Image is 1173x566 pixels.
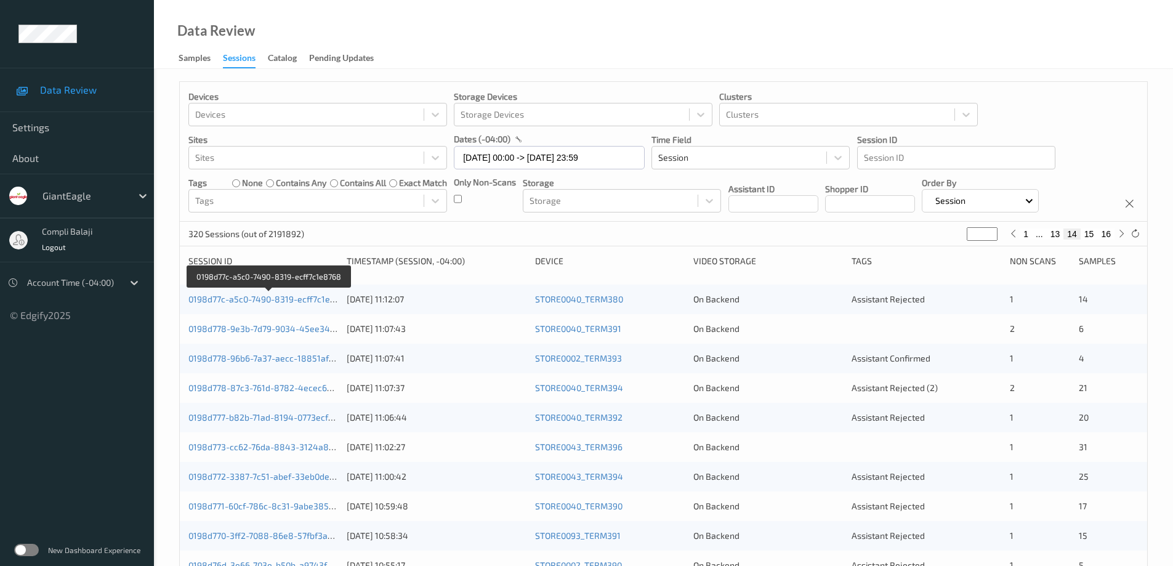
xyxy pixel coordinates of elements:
p: dates (-04:00) [454,133,510,145]
div: [DATE] 10:58:34 [347,530,526,542]
div: On Backend [693,530,843,542]
button: 13 [1047,228,1064,240]
div: On Backend [693,352,843,365]
div: On Backend [693,293,843,305]
button: 16 [1097,228,1115,240]
span: 31 [1079,442,1087,452]
div: Device [535,255,685,267]
div: Tags [852,255,1001,267]
p: Time Field [651,134,850,146]
span: Assistant Rejected [852,294,925,304]
div: Session ID [188,255,338,267]
span: 25 [1079,471,1089,482]
span: 1 [1010,412,1014,422]
span: 21 [1079,382,1087,393]
span: 1 [1010,294,1014,304]
a: STORE0043_TERM394 [535,471,623,482]
button: 14 [1063,228,1081,240]
div: On Backend [693,471,843,483]
div: [DATE] 11:07:37 [347,382,526,394]
span: 4 [1079,353,1084,363]
span: 1 [1010,353,1014,363]
div: [DATE] 11:07:43 [347,323,526,335]
a: 0198d772-3387-7c51-abef-33eb0def07b5 [188,471,352,482]
a: Samples [179,50,223,67]
span: Assistant Rejected [852,501,925,511]
div: Samples [1079,255,1139,267]
p: Only Non-Scans [454,176,516,188]
div: Video Storage [693,255,843,267]
span: 14 [1079,294,1088,304]
span: Assistant Rejected [852,530,925,541]
a: 0198d778-87c3-761d-8782-4ecec6a8bd9b [188,382,357,393]
label: contains any [276,177,326,189]
p: Sites [188,134,447,146]
div: [DATE] 11:02:27 [347,441,526,453]
div: [DATE] 11:06:44 [347,411,526,424]
p: Session ID [857,134,1055,146]
p: Assistant ID [728,183,818,195]
label: contains all [340,177,386,189]
a: STORE0093_TERM391 [535,530,621,541]
a: 0198d777-b82b-71ad-8194-0773ecfd9aa7 [188,412,352,422]
span: 2 [1010,382,1015,393]
a: Sessions [223,50,268,68]
p: Order By [922,177,1039,189]
span: 1 [1010,471,1014,482]
label: exact match [399,177,447,189]
span: 15 [1079,530,1087,541]
span: Assistant Rejected [852,471,925,482]
span: 2 [1010,323,1015,334]
div: [DATE] 10:59:48 [347,500,526,512]
p: Session [931,195,970,207]
p: 320 Sessions (out of 2191892) [188,228,304,240]
a: STORE0040_TERM390 [535,501,623,511]
a: 0198d778-9e3b-7d79-9034-45ee346fe1b1 [188,323,355,334]
p: Storage Devices [454,91,712,103]
button: 15 [1081,228,1098,240]
div: On Backend [693,382,843,394]
p: Tags [188,177,207,189]
span: 20 [1079,412,1089,422]
div: On Backend [693,411,843,424]
a: STORE0040_TERM391 [535,323,621,334]
a: Catalog [268,50,309,67]
div: [DATE] 11:00:42 [347,471,526,483]
div: On Backend [693,441,843,453]
span: 6 [1079,323,1084,334]
span: Assistant Rejected [852,412,925,422]
p: Clusters [719,91,978,103]
span: 17 [1079,501,1087,511]
div: Data Review [177,25,255,37]
a: 0198d770-3ff2-7088-86e8-57fbf3a2a1cc [188,530,350,541]
span: Assistant Confirmed [852,353,930,363]
p: Shopper ID [825,183,915,195]
div: Non Scans [1010,255,1070,267]
a: STORE0043_TERM396 [535,442,623,452]
a: Pending Updates [309,50,386,67]
a: 0198d77c-a5c0-7490-8319-ecff7c1e8768 [188,294,350,304]
div: Timestamp (Session, -04:00) [347,255,526,267]
div: On Backend [693,500,843,512]
button: ... [1032,228,1047,240]
div: Samples [179,52,211,67]
a: STORE0040_TERM392 [535,412,623,422]
p: Storage [523,177,721,189]
a: 0198d778-96b6-7a37-aecc-18851af13564 [188,353,353,363]
div: Sessions [223,52,256,68]
div: [DATE] 11:12:07 [347,293,526,305]
a: STORE0040_TERM394 [535,382,623,393]
span: 1 [1010,530,1014,541]
div: Pending Updates [309,52,374,67]
a: 0198d771-60cf-786c-8c31-9abe385b4564 [188,501,355,511]
a: 0198d773-cc62-76da-8843-3124a81bdbb3 [188,442,357,452]
button: 1 [1020,228,1032,240]
div: Catalog [268,52,297,67]
span: Assistant Rejected (2) [852,382,938,393]
div: [DATE] 11:07:41 [347,352,526,365]
div: On Backend [693,323,843,335]
p: Devices [188,91,447,103]
span: 1 [1010,442,1014,452]
a: STORE0040_TERM380 [535,294,623,304]
span: 1 [1010,501,1014,511]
